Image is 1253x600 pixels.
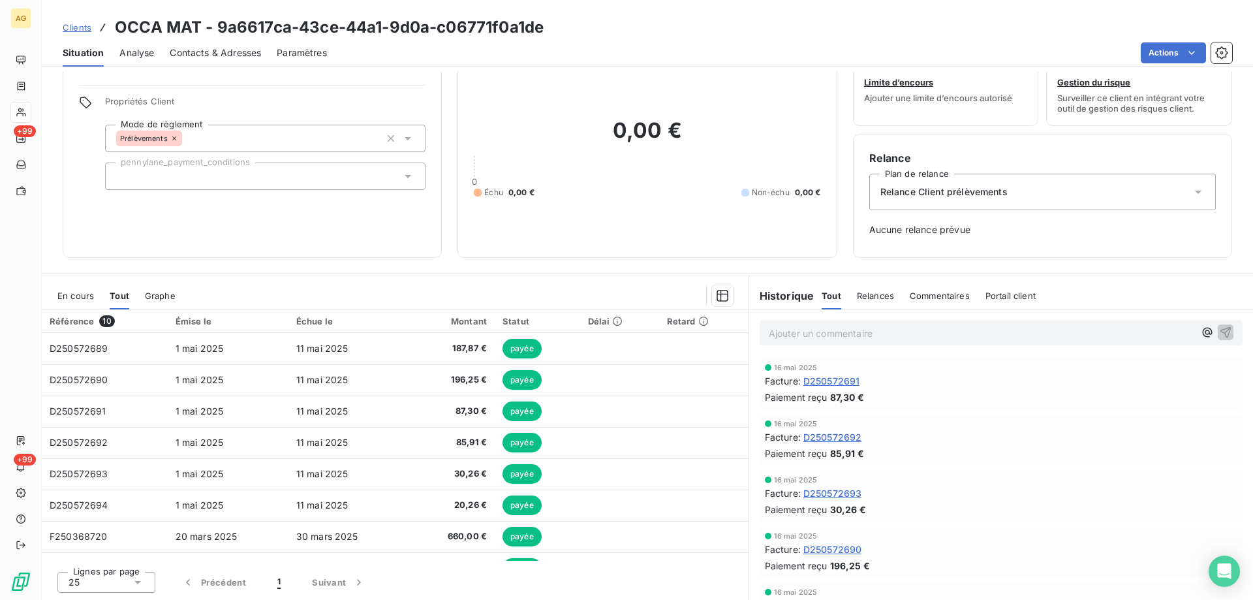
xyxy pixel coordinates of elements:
[803,430,862,444] span: D250572692
[803,374,860,388] span: D250572691
[296,437,348,448] span: 11 mai 2025
[417,342,487,355] span: 187,87 €
[63,21,91,34] a: Clients
[774,532,818,540] span: 16 mai 2025
[765,430,801,444] span: Facture :
[795,187,821,198] span: 0,00 €
[774,476,818,484] span: 16 mai 2025
[880,185,1008,198] span: Relance Client prélèvements
[50,343,108,354] span: D250572689
[667,316,741,326] div: Retard
[484,187,503,198] span: Échu
[503,433,542,452] span: payée
[1209,556,1240,587] div: Open Intercom Messenger
[99,315,114,327] span: 10
[830,503,866,516] span: 30,26 €
[50,531,108,542] span: F250368720
[296,316,401,326] div: Échue le
[803,543,862,556] span: D250572690
[830,447,864,460] span: 85,91 €
[145,291,176,301] span: Graphe
[63,46,104,59] span: Situation
[1141,42,1206,63] button: Actions
[115,16,544,39] h3: OCCA MAT - 9a6617ca-43ce-44a1-9d0a-c06771f0a1de
[166,569,262,596] button: Précédent
[503,316,572,326] div: Statut
[864,93,1012,103] span: Ajouter une limite d’encours autorisé
[50,437,108,448] span: D250572692
[10,8,31,29] div: AG
[417,405,487,418] span: 87,30 €
[869,150,1216,166] h6: Relance
[830,559,870,573] span: 196,25 €
[277,46,327,59] span: Paramètres
[50,315,160,327] div: Référence
[176,531,238,542] span: 20 mars 2025
[985,291,1036,301] span: Portail client
[864,77,933,87] span: Limite d’encours
[277,576,281,589] span: 1
[503,464,542,484] span: payée
[503,558,542,578] span: payée
[176,316,281,326] div: Émise le
[120,134,168,142] span: Prélèvements
[182,133,193,144] input: Ajouter une valeur
[774,588,818,596] span: 16 mai 2025
[503,496,542,515] span: payée
[296,374,348,385] span: 11 mai 2025
[503,527,542,546] span: payée
[1046,42,1232,126] button: Gestion du risqueSurveiller ce client en intégrant votre outil de gestion des risques client.
[765,486,801,500] span: Facture :
[853,42,1039,126] button: Limite d’encoursAjouter une limite d’encours autorisé
[14,125,36,137] span: +99
[63,22,91,33] span: Clients
[105,96,425,114] span: Propriétés Client
[503,339,542,358] span: payée
[1057,77,1130,87] span: Gestion du risque
[176,499,224,511] span: 1 mai 2025
[50,468,108,479] span: D250572693
[765,543,801,556] span: Facture :
[765,374,801,388] span: Facture :
[869,223,1216,236] span: Aucune relance prévue
[417,373,487,387] span: 196,25 €
[774,364,818,371] span: 16 mai 2025
[50,374,108,385] span: D250572690
[296,499,348,511] span: 11 mai 2025
[857,291,894,301] span: Relances
[10,571,31,592] img: Logo LeanPay
[296,569,381,596] button: Suivant
[417,316,487,326] div: Montant
[57,291,94,301] span: En cours
[417,530,487,543] span: 660,00 €
[50,405,106,417] span: D250572691
[508,187,534,198] span: 0,00 €
[50,499,108,511] span: D250572694
[765,447,828,460] span: Paiement reçu
[803,486,862,500] span: D250572693
[119,46,154,59] span: Analyse
[176,468,224,479] span: 1 mai 2025
[296,531,358,542] span: 30 mars 2025
[110,291,129,301] span: Tout
[296,343,348,354] span: 11 mai 2025
[503,402,542,421] span: payée
[176,374,224,385] span: 1 mai 2025
[14,454,36,466] span: +99
[417,467,487,481] span: 30,26 €
[170,46,261,59] span: Contacts & Adresses
[69,576,80,589] span: 25
[910,291,970,301] span: Commentaires
[765,559,828,573] span: Paiement reçu
[296,405,348,417] span: 11 mai 2025
[503,370,542,390] span: payée
[765,390,828,404] span: Paiement reçu
[774,420,818,428] span: 16 mai 2025
[296,468,348,479] span: 11 mai 2025
[765,503,828,516] span: Paiement reçu
[417,499,487,512] span: 20,26 €
[417,436,487,449] span: 85,91 €
[176,405,224,417] span: 1 mai 2025
[176,343,224,354] span: 1 mai 2025
[830,390,864,404] span: 87,30 €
